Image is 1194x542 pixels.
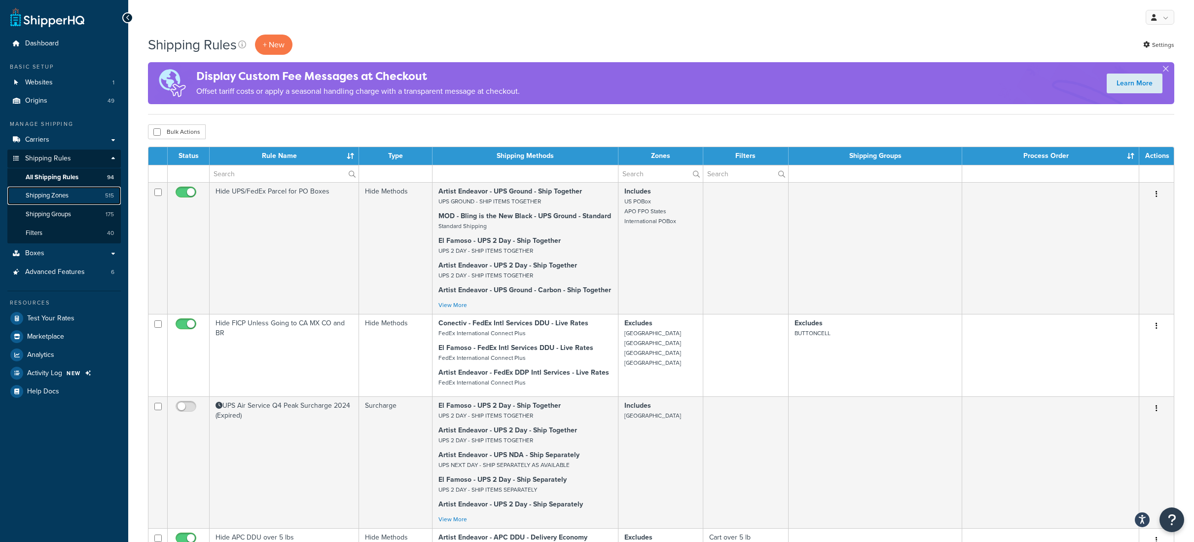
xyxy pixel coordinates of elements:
[7,168,121,187] li: All Shipping Rules
[196,68,520,84] h4: Display Custom Fee Messages at Checkout
[25,249,44,258] span: Boxes
[7,92,121,110] a: Origins 49
[26,173,78,182] span: All Shipping Rules
[26,192,69,200] span: Shipping Zones
[7,63,121,71] div: Basic Setup
[196,84,520,98] p: Offset tariff costs or apply a seasonal handling charge with a transparent message at checkout.
[7,263,121,281] a: Advanced Features 6
[618,165,703,182] input: Search
[210,314,359,396] td: Hide FICP Unless Going to CA MX CO and BR
[7,224,121,242] a: Filters 40
[7,187,121,205] li: Shipping Zones
[25,268,85,276] span: Advanced Features
[27,351,54,359] span: Analytics
[624,197,676,226] small: US POBox APO FPO States International POBox
[25,78,53,87] span: Websites
[438,211,611,221] strong: MOD - Bling is the New Black - UPS Ground - Standard
[438,499,583,509] strong: Artist Endeavor - UPS 2 Day - Ship Separately
[168,147,210,165] th: Status
[618,147,703,165] th: Zones
[7,120,121,128] div: Manage Shipping
[438,461,570,469] small: UPS NEXT DAY - SHIP SEPARATELY AS AVAILABLE
[703,165,788,182] input: Search
[7,364,121,382] li: Activity Log
[438,515,467,524] a: View More
[962,147,1139,165] th: Process Order : activate to sort column ascending
[25,39,59,48] span: Dashboard
[438,411,533,420] small: UPS 2 DAY - SHIP ITEMS TOGETHER
[433,147,618,165] th: Shipping Methods
[438,343,593,353] strong: El Famoso - FedEx Intl Services DDU - Live Rates
[438,353,526,362] small: FedEx International Connect Plus
[624,318,652,328] strong: Excludes
[795,318,823,328] strong: Excludes
[438,301,467,310] a: View More
[7,244,121,263] a: Boxes
[7,74,121,92] li: Websites
[7,346,121,364] li: Analytics
[624,329,681,367] small: [GEOGRAPHIC_DATA] [GEOGRAPHIC_DATA] [GEOGRAPHIC_DATA] [GEOGRAPHIC_DATA]
[7,92,121,110] li: Origins
[25,97,47,105] span: Origins
[26,210,71,219] span: Shipping Groups
[27,333,64,341] span: Marketplace
[7,263,121,281] li: Advanced Features
[438,246,533,255] small: UPS 2 DAY - SHIP ITEMS TOGETHER
[438,450,579,460] strong: Artist Endeavor - UPS NDA - Ship Separately
[703,147,789,165] th: Filters
[7,131,121,149] a: Carriers
[359,314,433,396] td: Hide Methods
[7,168,121,187] a: All Shipping Rules 94
[27,369,62,378] span: Activity Log
[7,205,121,224] li: Shipping Groups
[106,210,114,219] span: 175
[438,186,582,196] strong: Artist Endeavor - UPS Ground - Ship Together
[7,35,121,53] a: Dashboard
[438,367,609,378] strong: Artist Endeavor - FedEx DDP Intl Services - Live Rates
[25,155,71,163] span: Shipping Rules
[27,314,74,323] span: Test Your Rates
[26,229,42,237] span: Filters
[7,364,121,382] a: Activity Log NEW
[25,136,49,144] span: Carriers
[7,150,121,243] li: Shipping Rules
[1159,507,1184,532] button: Open Resource Center
[105,192,114,200] span: 515
[359,182,433,314] td: Hide Methods
[789,147,963,165] th: Shipping Groups
[107,173,114,182] span: 94
[438,235,561,246] strong: El Famoso - UPS 2 Day - Ship Together
[438,197,541,206] small: UPS GROUND - SHIP ITEMS TOGETHER
[107,229,114,237] span: 40
[438,271,533,280] small: UPS 2 DAY - SHIP ITEMS TOGETHER
[108,97,114,105] span: 49
[438,378,526,387] small: FedEx International Connect Plus
[10,7,84,27] a: ShipperHQ Home
[210,147,359,165] th: Rule Name : activate to sort column ascending
[148,35,237,54] h1: Shipping Rules
[624,186,651,196] strong: Includes
[7,224,121,242] li: Filters
[7,328,121,346] a: Marketplace
[359,396,433,528] td: Surcharge
[148,62,196,104] img: duties-banner-06bc72dcb5fe05cb3f9472aba00be2ae8eb53ab6f0d8bb03d382ba314ac3c341.png
[7,299,121,307] div: Resources
[67,369,81,377] span: NEW
[624,400,651,411] strong: Includes
[438,485,537,494] small: UPS 2 DAY - SHIP ITEMS SEPARATELY
[1143,38,1174,52] a: Settings
[111,268,114,276] span: 6
[624,411,681,420] small: [GEOGRAPHIC_DATA]
[7,383,121,400] a: Help Docs
[27,387,59,396] span: Help Docs
[148,124,206,139] button: Bulk Actions
[7,205,121,224] a: Shipping Groups 175
[438,436,533,445] small: UPS 2 DAY - SHIP ITEMS TOGETHER
[210,182,359,314] td: Hide UPS/FedEx Parcel for PO Boxes
[210,396,359,528] td: UPS Air Service Q4 Peak Surcharge 2024 (Expired)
